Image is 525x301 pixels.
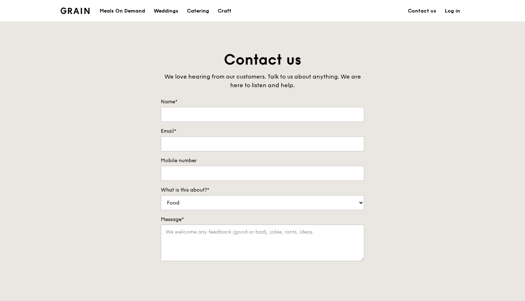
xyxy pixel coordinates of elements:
label: Mobile number [161,157,364,164]
a: Contact us [404,0,440,22]
a: Catering [183,0,213,22]
iframe: reCAPTCHA [161,268,270,296]
a: Craft [213,0,236,22]
a: Log in [440,0,464,22]
div: We love hearing from our customers. Talk to us about anything. We are here to listen and help. [161,72,364,90]
div: Catering [187,0,209,22]
label: What is this about?* [161,187,364,194]
label: Message* [161,216,364,223]
h1: Contact us [161,50,364,70]
div: Craft [218,0,231,22]
label: Email* [161,128,364,135]
a: Weddings [149,0,183,22]
img: Grain [61,8,90,14]
div: Weddings [154,0,178,22]
div: Meals On Demand [100,0,145,22]
label: Name* [161,98,364,105]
